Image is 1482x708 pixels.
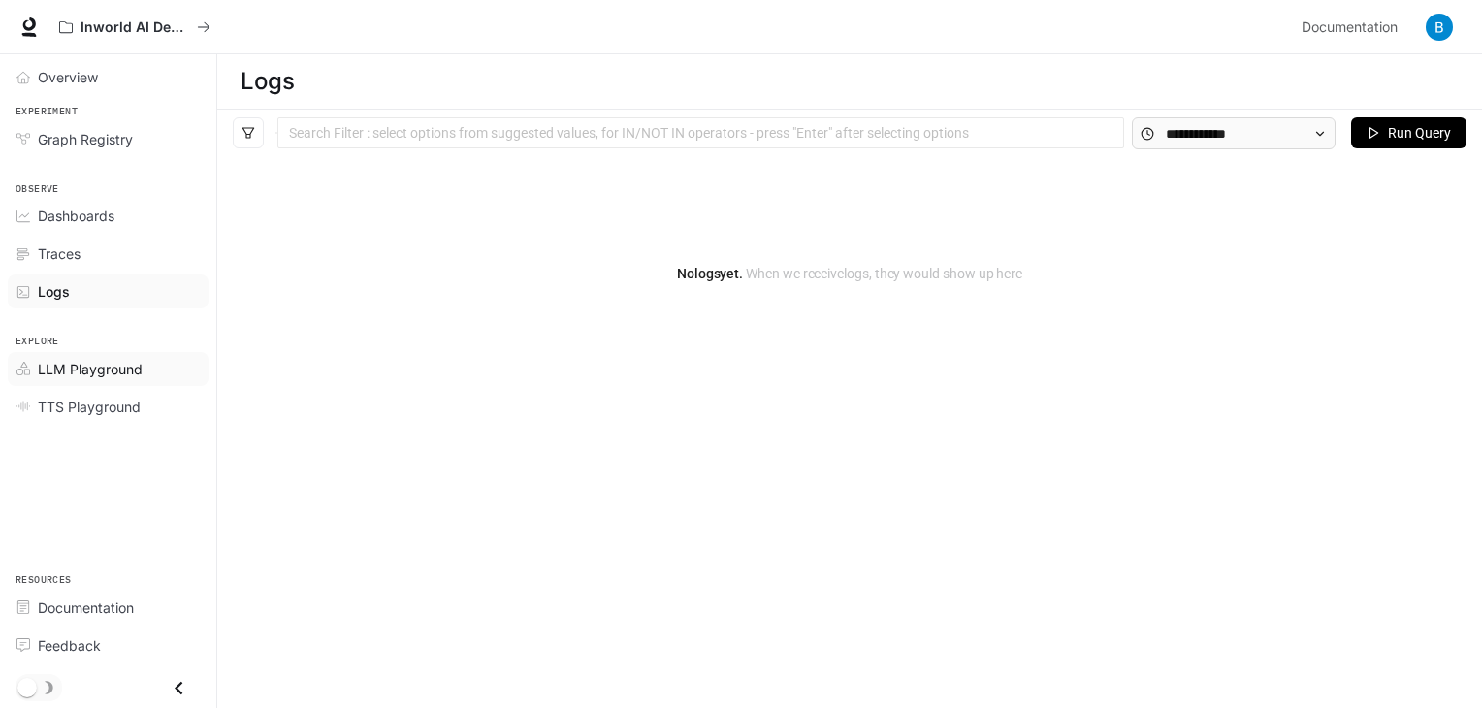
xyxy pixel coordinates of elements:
span: Run Query [1388,122,1451,144]
img: User avatar [1426,14,1453,41]
span: Feedback [38,635,101,656]
span: Dark mode toggle [17,676,37,697]
a: TTS Playground [8,390,209,424]
button: Close drawer [157,668,201,708]
span: Traces [38,243,81,264]
span: Documentation [1302,16,1398,40]
article: No logs yet. [677,263,1022,284]
a: Documentation [1294,8,1412,47]
a: Feedback [8,628,209,662]
button: filter [233,117,264,148]
span: LLM Playground [38,359,143,379]
a: Dashboards [8,199,209,233]
a: Traces [8,237,209,271]
a: Graph Registry [8,122,209,156]
span: TTS Playground [38,397,141,417]
span: Dashboards [38,206,114,226]
a: Documentation [8,591,209,625]
span: Documentation [38,597,134,618]
button: Run Query [1351,117,1466,148]
span: Graph Registry [38,129,133,149]
a: Overview [8,60,209,94]
span: When we receive logs , they would show up here [743,266,1022,281]
button: All workspaces [50,8,219,47]
span: Overview [38,67,98,87]
span: Logs [38,281,70,302]
span: filter [242,126,255,140]
h1: Logs [241,62,294,101]
p: Inworld AI Demos [81,19,189,36]
a: LLM Playground [8,352,209,386]
a: Logs [8,274,209,308]
button: User avatar [1420,8,1459,47]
